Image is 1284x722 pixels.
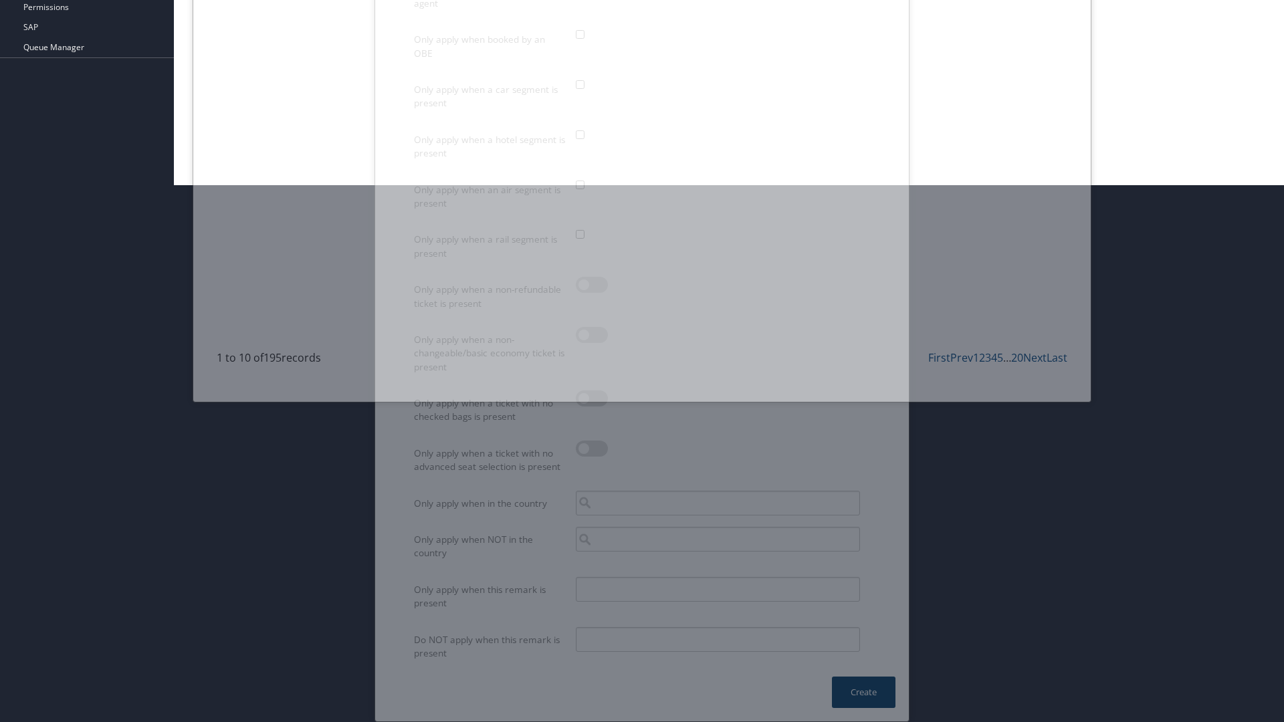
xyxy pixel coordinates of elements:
div: 1 to 10 of records [217,350,415,372]
label: Only apply when NOT in the country [414,527,566,566]
span: … [1003,350,1011,365]
a: 2 [979,350,985,365]
a: Prev [950,350,973,365]
label: Only apply when this remark is present [414,577,566,616]
button: Create [832,677,895,708]
label: Only apply when in the country [414,491,566,516]
a: 5 [997,350,1003,365]
a: 3 [985,350,991,365]
label: Only apply when a ticket with no advanced seat selection is present [414,441,566,480]
label: Do NOT apply when this remark is present [414,627,566,667]
span: 195 [263,350,282,365]
a: 1 [973,350,979,365]
a: First [928,350,950,365]
a: 4 [991,350,997,365]
label: Only apply when a ticket with no checked bags is present [414,390,566,430]
a: Last [1047,350,1067,365]
a: 20 [1011,350,1023,365]
a: Next [1023,350,1047,365]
